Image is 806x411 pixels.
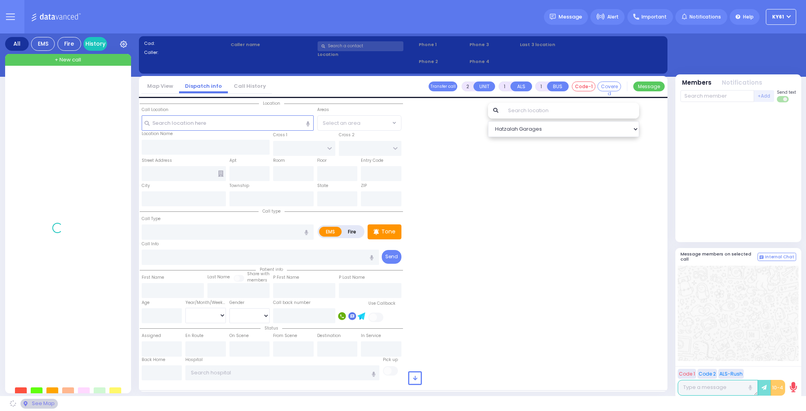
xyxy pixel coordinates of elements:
label: Use Callback [368,300,396,307]
label: Cad: [144,40,228,47]
button: ALS-Rush [718,369,744,379]
label: En Route [185,333,203,339]
label: Assigned [142,333,161,339]
label: Fire [341,227,363,237]
a: History [83,37,107,51]
label: Hospital [185,357,203,363]
span: Alert [607,13,619,20]
label: On Scene [229,333,249,339]
label: ZIP [361,183,367,189]
button: Message [633,81,665,91]
label: Turn off text [777,95,789,103]
button: Covered [597,81,621,91]
button: Notifications [722,78,762,87]
label: City [142,183,150,189]
label: Entry Code [361,157,383,164]
button: BUS [547,81,569,91]
label: Call back number [273,300,311,306]
span: Status [261,325,282,331]
label: Gender [229,300,244,306]
label: Back Home [142,357,165,363]
span: Other building occupants [218,170,224,177]
input: Search a contact [318,41,403,51]
label: Call Type [142,216,161,222]
span: Message [558,13,582,21]
div: All [5,37,29,51]
button: ALS [510,81,532,91]
div: Year/Month/Week/Day [185,300,226,306]
span: Internal Chat [765,254,794,260]
label: From Scene [273,333,297,339]
button: Internal Chat [758,253,796,261]
label: P First Name [273,274,299,281]
label: Street Address [142,157,172,164]
span: Location [259,100,284,106]
div: Fire [57,37,81,51]
label: Pick up [383,357,398,363]
h5: Message members on selected call [680,252,758,262]
button: Members [682,78,712,87]
span: Patient info [256,267,287,272]
small: Share with [247,271,270,277]
button: Code-1 [572,81,595,91]
button: Transfer call [429,81,457,91]
span: Select an area [323,119,360,127]
span: Phone 3 [470,41,518,48]
label: Location [318,51,416,58]
label: P Last Name [339,274,365,281]
label: Caller name [231,41,315,48]
img: message.svg [550,14,556,20]
span: Send text [777,89,796,95]
div: EMS [31,37,55,51]
span: KY61 [772,13,784,20]
button: Send [382,250,401,264]
button: Code 1 [678,369,696,379]
p: Tone [381,228,396,236]
label: Room [273,157,285,164]
span: Help [743,13,754,20]
label: Floor [317,157,327,164]
label: Call Info [142,241,159,247]
label: EMS [319,227,342,237]
label: Last 3 location [520,41,591,48]
span: Notifications [690,13,721,20]
label: In Service [361,333,381,339]
input: Search location here [142,115,314,130]
label: Cross 1 [273,132,287,138]
span: Phone 2 [419,58,467,65]
img: Logo [31,12,83,22]
a: Call History [228,82,272,90]
label: Destination [317,333,341,339]
label: Apt [229,157,237,164]
label: State [317,183,328,189]
span: Phone 4 [470,58,518,65]
span: members [247,277,267,283]
label: Township [229,183,249,189]
input: Search member [680,90,754,102]
button: Code 2 [697,369,717,379]
a: Dispatch info [179,82,228,90]
label: Call Location [142,107,168,113]
a: Map View [141,82,179,90]
label: Caller: [144,49,228,56]
input: Search location [503,103,639,118]
input: Search hospital [185,365,379,380]
label: Cross 2 [339,132,355,138]
label: Age [142,300,150,306]
span: Important [641,13,667,20]
label: Location Name [142,131,173,137]
button: KY61 [766,9,796,25]
label: Areas [317,107,329,113]
span: + New call [55,56,81,64]
span: Phone 1 [419,41,467,48]
span: Call type [259,208,285,214]
label: Last Name [207,274,230,280]
div: See map [20,399,57,409]
img: comment-alt.png [760,255,763,259]
label: First Name [142,274,164,281]
button: UNIT [473,81,495,91]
